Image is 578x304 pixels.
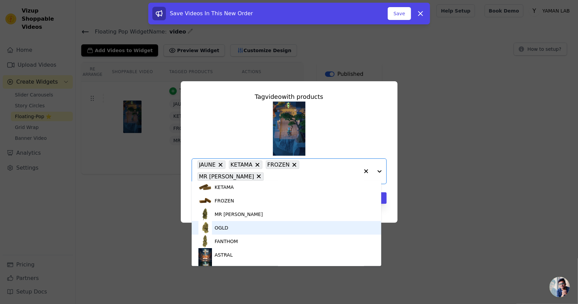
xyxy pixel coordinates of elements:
[170,10,253,17] span: Save Videos In This New Order
[273,102,305,156] img: vizup-images-c82f.jpg
[215,252,233,258] div: ASTRAL
[198,248,212,262] img: product thumbnail
[550,277,570,297] a: Ouvrir le chat
[215,197,234,204] div: FROZEN
[215,224,228,231] div: OGLD
[198,221,212,235] img: product thumbnail
[215,238,238,245] div: FANTHOM
[215,211,263,218] div: MR [PERSON_NAME]
[388,7,411,20] button: Save
[267,160,290,169] span: FROZEN
[215,265,235,272] div: PANDOR
[231,160,253,169] span: KETAMA
[198,262,212,275] img: product thumbnail
[198,180,212,194] img: product thumbnail
[192,92,387,102] div: Tag video with products
[198,208,212,221] img: product thumbnail
[215,184,234,191] div: KETAMA
[198,194,212,208] img: product thumbnail
[199,172,254,181] span: MR [PERSON_NAME]
[198,235,212,248] img: product thumbnail
[199,160,216,169] span: JAUNE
